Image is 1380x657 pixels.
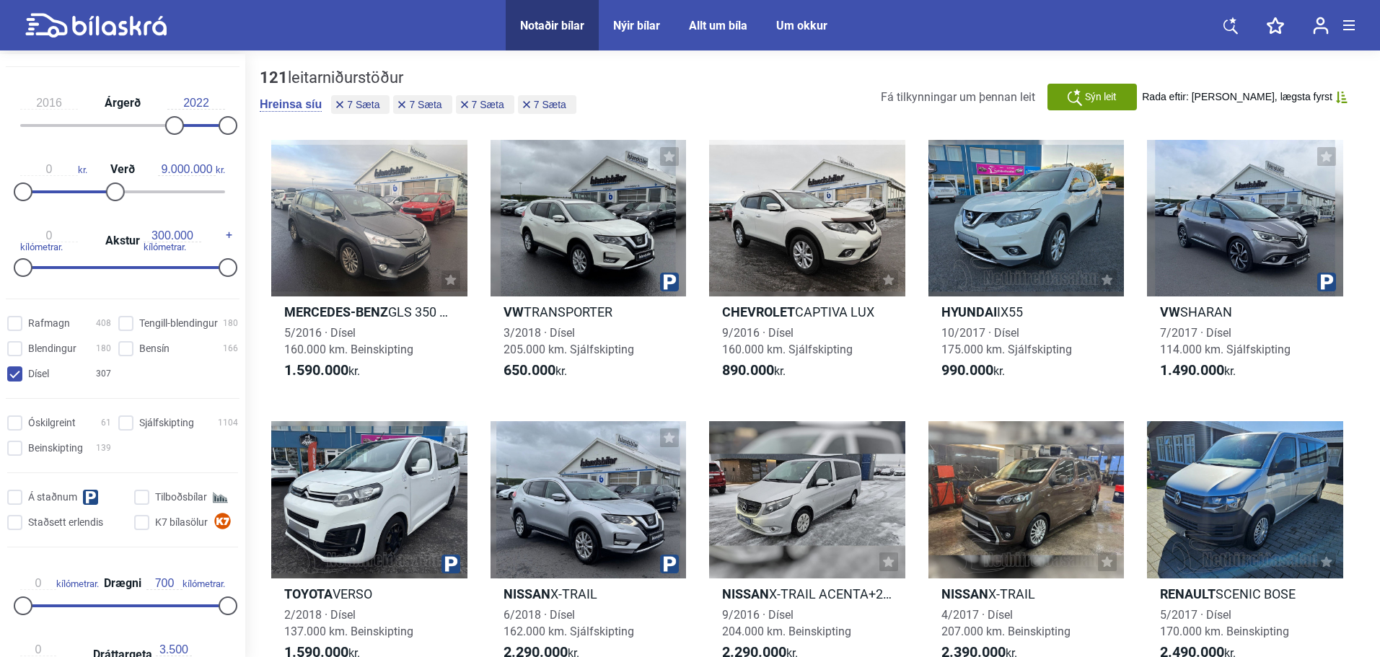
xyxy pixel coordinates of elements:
[660,555,679,573] img: parking.png
[1160,326,1231,340] font: 7/2017 · Dísel
[144,242,186,252] font: kílómetrar.
[260,97,322,112] button: Hreinsa síu
[284,608,356,622] font: 2/2018 · Dísel
[1216,586,1296,601] font: SCENIC BOSE
[333,586,372,601] font: VERSO
[941,608,1013,622] font: 4/2017 · Dísel
[881,90,1035,104] font: Fá tilkynningar um þennan leit
[441,555,460,573] img: parking.png
[722,608,794,622] font: 9/2016 · Dísel
[271,140,467,392] a: Mercedes-BenzGLS 350 D 4MATIC5/2016 · Dísel160.000 km. Beinskipting1.590.000kr.
[1313,17,1329,35] img: user-login.svg
[504,608,575,622] font: 6/2018 · Dísel
[941,326,1019,340] font: 10/2017 · Dísel
[722,343,853,356] font: 160.000 km. Sjálfskipting
[520,19,584,32] a: Notaðir bílar
[284,304,388,319] font: Mercedes-Benz
[928,140,1125,392] a: HyundaiIX5510/2017 · Dísel175.000 km. Sjálfskipting990.000kr.
[1160,608,1231,622] font: 5/2017 · Dísel
[105,96,141,110] font: Árgerð
[347,99,379,110] font: 7 Sæta
[776,19,827,32] a: Um okkur
[941,304,997,319] font: Hyundai
[795,304,874,319] font: Captiva Lux
[183,578,225,589] font: kílómetrar.
[988,586,1035,601] font: X-TRAIL
[941,625,1071,638] font: 207.000 km. Beinskipting
[284,586,333,601] font: Toyota
[1160,586,1216,601] font: Renault
[722,586,769,601] font: Nissan
[524,304,612,319] font: TRANSPORTER
[504,304,524,319] font: VW
[1147,140,1343,392] a: VWSHARAN7/2017 · Dísel114.000 km. Sjálfskipting1.490.000kr.
[689,19,747,32] a: Allt um bíla
[722,304,795,319] font: Chevrolet
[722,625,851,638] font: 204.000 km. Beinskipting
[1160,361,1224,379] font: 1.490.000
[504,343,634,356] font: 205.000 km. Sjálfskipting
[504,326,575,340] font: 3/2018 · Dísel
[260,69,288,87] font: 121
[941,586,988,601] font: Nissan
[660,273,679,291] img: parking.png
[555,364,567,378] font: kr.
[993,364,1005,378] font: kr.
[110,162,135,176] font: Verð
[105,234,140,247] font: Akstur
[1160,625,1289,638] font: 170.000 km. Beinskipting
[284,361,348,379] font: 1.590.000
[997,304,1023,319] font: IX55
[393,95,452,114] button: 7 Sæta
[331,95,390,114] button: 7 Sæta
[504,361,555,379] font: 650.000
[1142,91,1332,102] font: Rada eftir: [PERSON_NAME], lægsta fyrst
[284,326,356,340] font: 5/2016 · Dísel
[941,343,1072,356] font: 175.000 km. Sjálfskipting
[472,99,504,110] font: 7 Sæta
[709,140,905,392] a: ChevroletCaptiva Lux9/2016 · Dísel160.000 km. Sjálfskipting890.000kr.
[534,99,566,110] font: 7 Sæta
[78,164,87,175] font: kr.
[941,361,993,379] font: 990.000
[722,326,794,340] font: 9/2016 · Dísel
[456,95,514,114] button: 7 Sæta
[1160,343,1291,356] font: 114.000 km. Sjálfskipting
[722,361,774,379] font: 890.000
[288,69,403,87] font: leitarniðurstöður
[1142,91,1348,103] button: Rada eftir: [PERSON_NAME], lægsta fyrst
[284,343,413,356] font: 160.000 km. Beinskipting
[1224,364,1236,378] font: kr.
[518,95,576,114] button: 7 Sæta
[104,576,141,590] font: Drægni
[216,164,225,175] font: kr.
[504,586,550,601] font: Nissan
[491,140,687,392] a: VWTRANSPORTER3/2018 · Dísel205.000 km. Sjálfskipting650.000kr.
[388,304,498,319] font: GLS 350 D 4MATIC
[1085,91,1117,102] font: Sýn leit
[1317,273,1336,291] img: parking.png
[56,578,99,589] font: kílómetrar.
[20,242,63,252] font: kílómetrar.
[409,99,441,110] font: 7 Sæta
[1180,304,1232,319] font: SHARAN
[504,625,634,638] font: 162.000 km. Sjálfskipting
[1160,304,1180,319] font: VW
[613,19,660,32] a: Nýir bílar
[348,364,360,378] font: kr.
[769,586,913,601] font: X-TRAIL ACENTA+2 2WD
[260,98,322,110] font: Hreinsa síu
[284,625,413,638] font: 137.000 km. Beinskipting
[550,586,597,601] font: X-TRAIL
[774,364,786,378] font: kr.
